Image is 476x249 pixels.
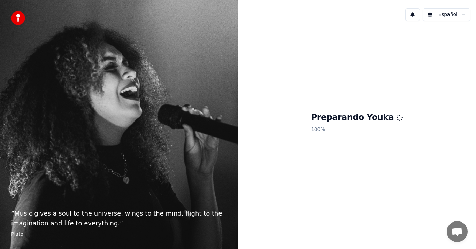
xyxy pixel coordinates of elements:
[311,112,403,123] h1: Preparando Youka
[311,123,403,136] p: 100 %
[11,209,227,228] p: “ Music gives a soul to the universe, wings to the mind, flight to the imagination and life to ev...
[11,231,227,238] footer: Plato
[447,221,468,242] a: Chat abierto
[11,11,25,25] img: youka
